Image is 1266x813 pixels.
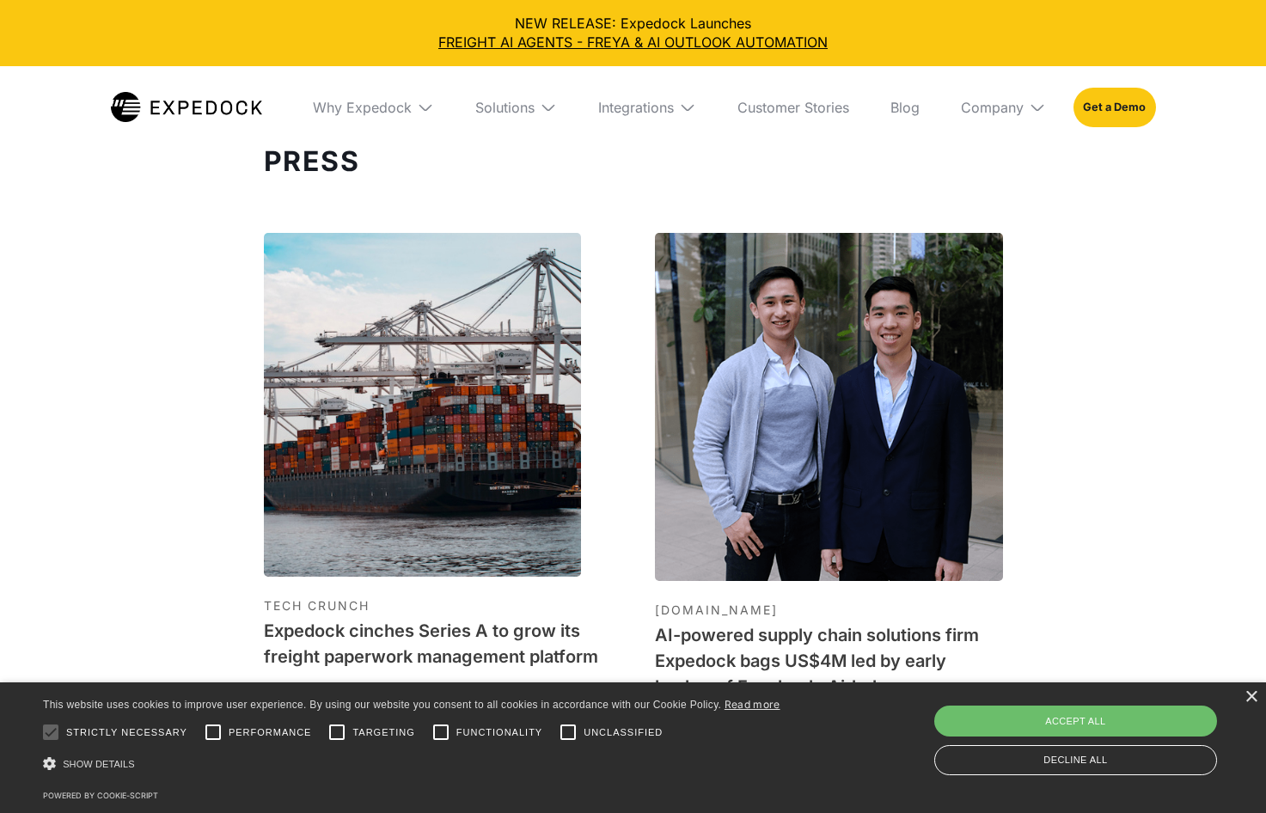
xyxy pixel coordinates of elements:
div: [DOMAIN_NAME] [655,598,1003,622]
a: Get a Demo [1073,88,1155,127]
a: FREIGHT AI AGENTS - FREYA & AI OUTLOOK AUTOMATION [14,33,1252,52]
span: Performance [229,725,312,740]
img: E27.CO Thumbnail [655,233,1003,581]
div: Company [947,66,1060,149]
div: Company [961,99,1024,116]
a: E27.CO Thumbnail[DOMAIN_NAME]AI-powered supply chain solutions firm Expedock bags US$4M led by ea... [655,233,1003,751]
div: Solutions [462,66,571,149]
a: Blog [877,66,933,149]
strong: Press [264,144,360,178]
div: Integrations [598,99,674,116]
div: Why Expedock [313,99,412,116]
span: Targeting [352,725,414,740]
h1: Expedock cinches Series A to grow its freight paperwork management platform [264,618,612,669]
div: Solutions [475,99,535,116]
div: TECH CRUNCH [264,594,612,618]
div: NEW RELEASE: Expedock Launches [14,14,1252,52]
span: Show details [63,759,135,769]
div: Integrations [584,66,710,149]
div: Close [1245,691,1257,704]
h1: AI-powered supply chain solutions firm Expedock bags US$4M led by early backer of Facebook, Airbnb [655,622,1003,700]
div: Why Expedock [299,66,448,149]
span: Strictly necessary [66,725,187,740]
span: Functionality [456,725,542,740]
a: TECH CRUNCHExpedock cinches Series A to grow its freight paperwork management platformLearn More -> [264,233,612,751]
div: Decline all [934,745,1217,775]
div: Show details [43,752,780,776]
span: Unclassified [584,725,663,740]
div: Accept all [934,706,1217,737]
span: This website uses cookies to improve user experience. By using our website you consent to all coo... [43,699,721,711]
a: Customer Stories [724,66,863,149]
a: Powered by cookie-script [43,791,158,800]
a: Read more [725,698,780,711]
iframe: Chat Widget [1180,730,1266,813]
